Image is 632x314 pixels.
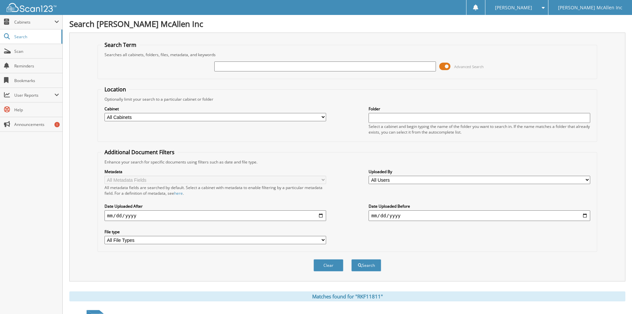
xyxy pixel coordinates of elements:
[14,63,59,69] span: Reminders
[14,19,54,25] span: Cabinets
[558,6,622,10] span: [PERSON_NAME] McAllen Inc
[101,41,140,49] legend: Search Term
[105,203,326,209] label: Date Uploaded After
[105,229,326,235] label: File type
[69,18,625,29] h1: Search [PERSON_NAME] McAllen Inc
[105,210,326,221] input: start
[14,34,58,40] span: Search
[101,52,594,57] div: Searches all cabinets, folders, files, metadata, and keywords
[7,3,56,12] img: scan123-logo-white.svg
[105,185,326,196] div: All metadata fields are searched by default. Select a cabinet with metadata to enable filtering b...
[14,49,59,54] span: Scan
[54,122,60,127] div: 1
[495,6,532,10] span: [PERSON_NAME]
[369,203,590,209] label: Date Uploaded Before
[101,149,178,156] legend: Additional Document Filters
[101,86,129,93] legend: Location
[369,106,590,112] label: Folder
[369,210,590,221] input: end
[314,259,343,271] button: Clear
[599,282,632,314] iframe: Chat Widget
[351,259,381,271] button: Search
[105,169,326,174] label: Metadata
[369,124,590,135] div: Select a cabinet and begin typing the name of the folder you want to search in. If the name match...
[69,291,625,301] div: Matches found for "RKF11811"
[454,64,484,69] span: Advanced Search
[14,122,59,127] span: Announcements
[174,190,183,196] a: here
[369,169,590,174] label: Uploaded By
[105,106,326,112] label: Cabinet
[101,159,594,165] div: Enhance your search for specific documents using filters such as date and file type.
[101,96,594,102] div: Optionally limit your search to a particular cabinet or folder
[14,78,59,83] span: Bookmarks
[14,107,59,113] span: Help
[14,92,54,98] span: User Reports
